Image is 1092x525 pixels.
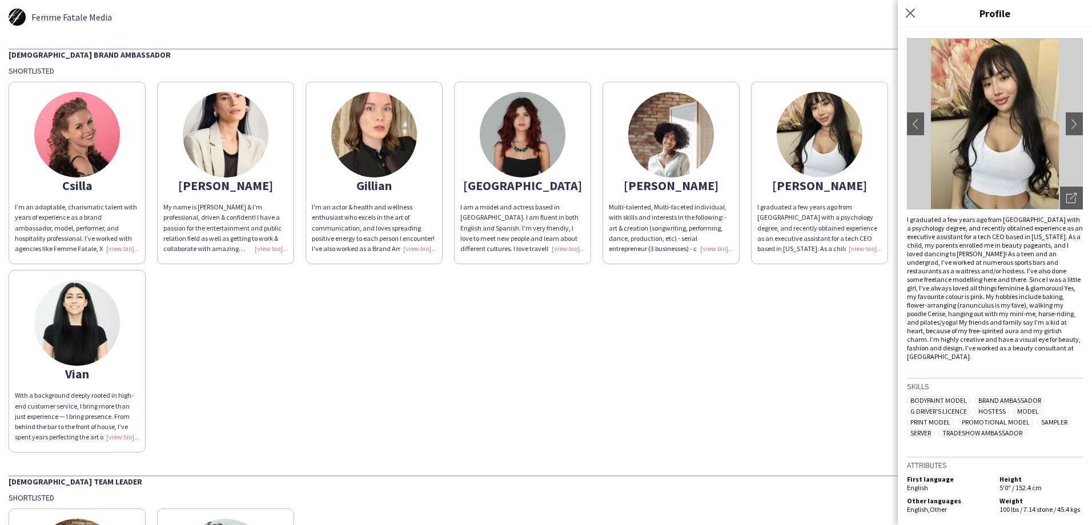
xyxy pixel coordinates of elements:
img: thumb-68a7447e5e02d.png [183,92,268,177]
img: Crew avatar or photo [907,38,1083,209]
span: English [907,483,928,492]
img: thumb-39854cd5-1e1b-4859-a9f5-70b3ac76cbb6.jpg [34,280,120,366]
h3: Profile [898,6,1092,21]
div: I’m an adaptable, charismatic talent with years of experience as a brand ambassador, model, perfo... [15,202,139,254]
img: thumb-6884580e3ef63.jpg [34,92,120,177]
img: thumb-686ed2b01dae5.jpeg [331,92,417,177]
span: Femme Fatale Media [31,12,112,22]
div: Shortlisted [9,492,1083,503]
div: [PERSON_NAME] [163,180,288,191]
h3: Skills [907,381,1083,391]
span: I'm an actor & health and wellness enthusiast who excels in the art of communication, and loves s... [312,203,435,273]
h5: Other languages [907,496,990,505]
div: With a background deeply rooted in high-end customer service, I bring more than just experience —... [15,390,139,442]
div: [DEMOGRAPHIC_DATA] Brand Ambassador [9,49,1083,60]
div: [PERSON_NAME] [609,180,733,191]
div: [GEOGRAPHIC_DATA] [460,180,585,191]
div: I graduated a few years ago from [GEOGRAPHIC_DATA] with a psychology degree, and recently obtaine... [907,215,1083,361]
div: Csilla [15,180,139,191]
h5: Height [999,475,1083,483]
span: English , [907,505,930,514]
h5: First language [907,475,990,483]
span: Print Model [907,418,954,426]
div: Open photos pop-in [1060,187,1083,209]
img: thumb-35fa3feb-fcf2-430b-b907-b0b90241f34d.jpg [480,92,565,177]
div: I am a model and actress based in [GEOGRAPHIC_DATA]. I am fluent in both English and Spanish. I’m... [460,202,585,254]
img: thumb-5d261e8036265.jpg [9,9,26,26]
div: My name is [PERSON_NAME] & I'm professional, driven & confident! I have a passion for the enterta... [163,202,288,254]
div: Gillian [312,180,436,191]
img: thumb-4ef09eab-5109-47b9-bb7f-77f7103c1f44.jpg [777,92,862,177]
div: [PERSON_NAME] [757,180,882,191]
span: Brand Ambassador [975,396,1045,405]
div: Multi-talented, Multi-faceted individual, with skills and interests in the following: - art & cre... [609,202,733,254]
div: I graduated a few years ago from [GEOGRAPHIC_DATA] with a psychology degree, and recently obtaine... [757,202,882,254]
span: Sampler [1038,418,1071,426]
span: 100 lbs / 7.14 stone / 45.4 kgs [999,505,1080,514]
img: thumb-ccd8f9e4-34f5-45c6-b702-e2d621c1b25d.jpg [628,92,714,177]
div: Vian [15,369,139,379]
div: [DEMOGRAPHIC_DATA] Team Leader [9,475,1083,487]
span: Promotional Model [958,418,1033,426]
span: Tradeshow Ambassador [939,429,1026,437]
span: Server [907,429,934,437]
span: Hostess [975,407,1009,415]
h3: Attributes [907,460,1083,470]
span: 5'0" / 152.4 cm [999,483,1042,492]
h5: Weight [999,496,1083,505]
span: Bodypaint Model [907,396,970,405]
span: Other [930,505,947,514]
span: Model [1014,407,1042,415]
div: Shortlisted [9,66,1083,76]
span: G Driver's Licence [907,407,970,415]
